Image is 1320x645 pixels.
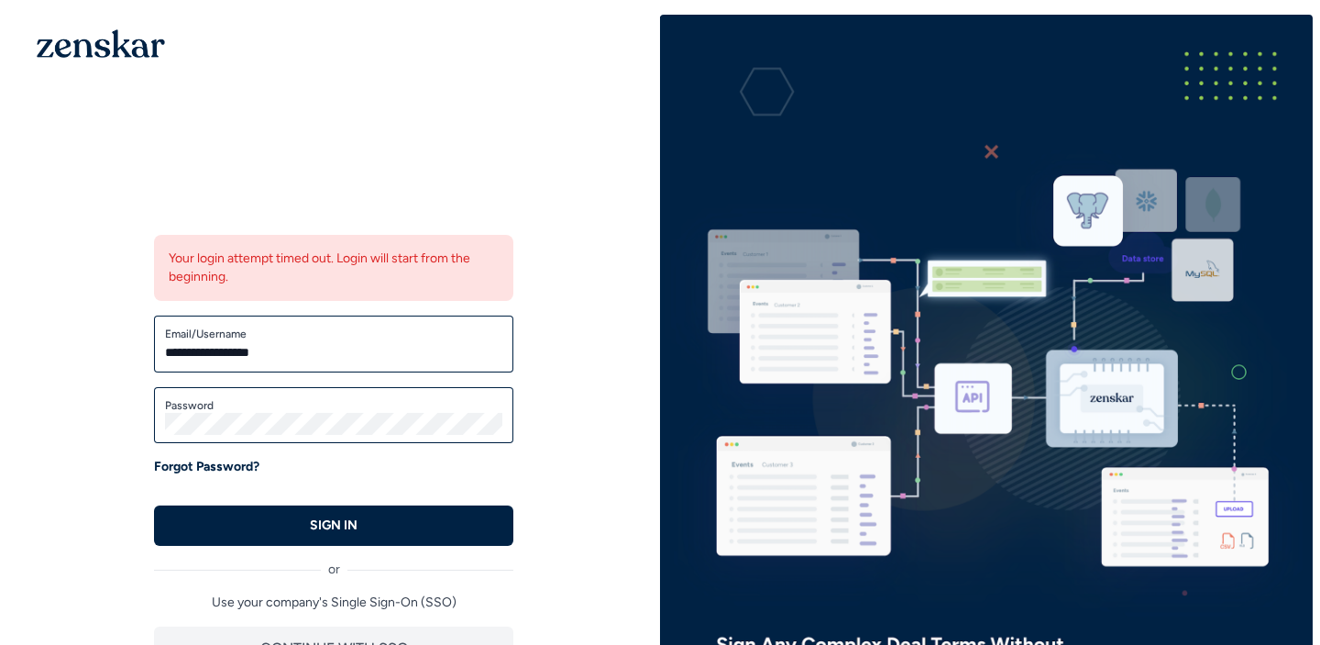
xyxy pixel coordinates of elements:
[165,398,502,413] label: Password
[154,235,513,301] div: Your login attempt timed out. Login will start from the beginning.
[154,594,513,612] p: Use your company's Single Sign-On (SSO)
[165,327,502,341] label: Email/Username
[154,546,513,579] div: or
[154,506,513,546] button: SIGN IN
[310,517,357,535] p: SIGN IN
[154,458,259,476] a: Forgot Password?
[37,29,165,58] img: 1OGAJ2xQqyY4LXKgY66KYq0eOWRCkrZdAb3gUhuVAqdWPZE9SRJmCz+oDMSn4zDLXe31Ii730ItAGKgCKgCCgCikA4Av8PJUP...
